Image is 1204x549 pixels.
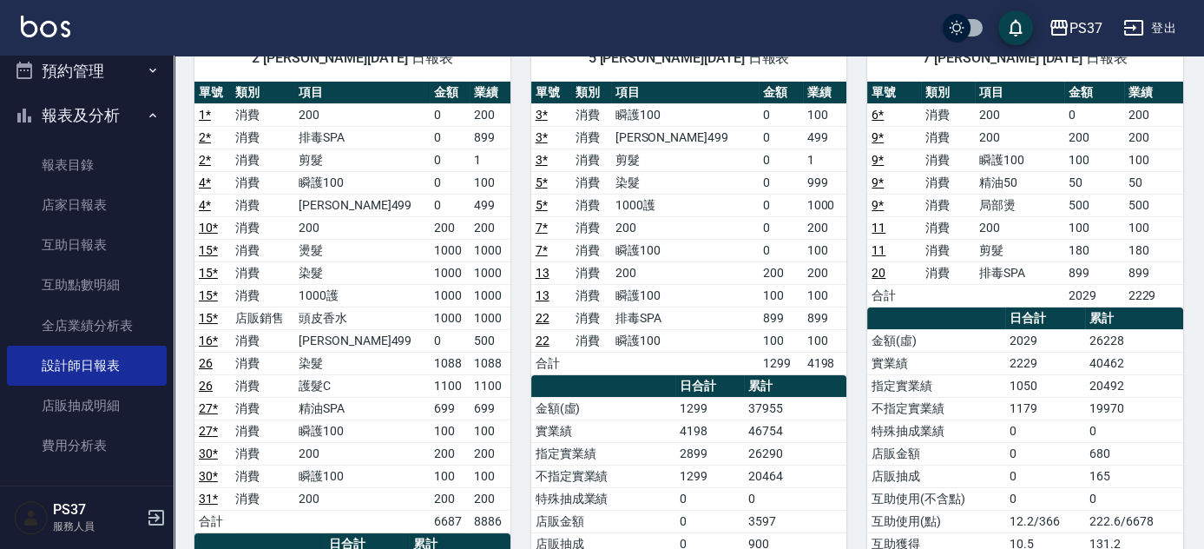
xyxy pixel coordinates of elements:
a: 11 [872,221,885,235]
td: 消費 [921,171,975,194]
td: 消費 [571,239,611,261]
a: 設計師日報表 [7,346,167,386]
td: 消費 [571,216,611,239]
td: 100 [803,284,847,307]
th: 日合計 [675,375,744,398]
td: 26228 [1085,329,1183,352]
td: 1000 [470,307,510,329]
td: 500 [1124,194,1183,216]
td: 100 [430,465,470,487]
td: 燙髮 [294,239,430,261]
td: 20464 [744,465,846,487]
td: 指定實業績 [531,442,675,465]
span: 7 [PERSON_NAME] [DATE] 日報表 [888,50,1162,67]
td: 消費 [921,216,975,239]
td: 消費 [921,149,975,171]
td: 0 [430,149,470,171]
a: 互助點數明細 [7,265,167,305]
td: 100 [470,420,510,442]
td: 899 [759,307,803,329]
td: 1100 [430,374,470,397]
td: 消費 [231,465,294,487]
td: 37955 [744,397,846,420]
td: 瞬護100 [975,149,1064,171]
span: 2 [PERSON_NAME][DATE] 日報表 [215,50,490,67]
th: 累計 [744,375,846,398]
td: 消費 [231,442,294,465]
span: 5 [PERSON_NAME][DATE] 日報表 [552,50,826,67]
td: 合計 [531,352,571,374]
td: 200 [470,103,510,126]
td: 瞬護100 [611,103,759,126]
h5: PS37 [53,501,141,519]
td: 消費 [231,126,294,149]
td: 消費 [571,329,611,352]
td: 20492 [1085,374,1183,397]
a: 26 [199,379,213,393]
th: 業績 [470,82,510,104]
td: 1000 [430,284,470,307]
a: 報表目錄 [7,145,167,185]
td: 0 [759,171,803,194]
td: 200 [294,442,430,465]
td: 200 [1124,126,1183,149]
td: 消費 [231,103,294,126]
td: 金額(虛) [867,329,1005,352]
td: 局部燙 [975,194,1064,216]
td: 0 [759,194,803,216]
button: 預約管理 [7,49,167,94]
td: 899 [470,126,510,149]
td: 8886 [470,510,510,532]
td: 1000 [430,261,470,284]
img: Person [14,500,49,535]
td: 染髮 [294,352,430,374]
td: 店販抽成 [867,465,1005,487]
td: 消費 [571,261,611,284]
td: 剪髮 [611,149,759,171]
td: 0 [430,126,470,149]
td: 2229 [1005,352,1085,374]
td: 0 [1085,487,1183,510]
td: 店販金額 [531,510,675,532]
a: 互助日報表 [7,225,167,265]
th: 金額 [1064,82,1123,104]
td: 200 [294,103,430,126]
td: 排毒SPA [611,307,759,329]
table: a dense table [867,82,1183,308]
td: 護髮C [294,374,430,397]
td: 40462 [1085,352,1183,374]
td: 200 [611,216,759,239]
button: 客戶管理 [7,473,167,519]
p: 服務人員 [53,519,141,534]
table: a dense table [531,82,847,375]
td: 瞬護100 [611,284,759,307]
button: 登出 [1116,12,1183,44]
div: PS37 [1069,17,1102,39]
td: 店販金額 [867,442,1005,465]
td: 180 [1124,239,1183,261]
td: 互助使用(不含點) [867,487,1005,510]
td: 0 [759,239,803,261]
td: 50 [1124,171,1183,194]
td: 瞬護100 [294,420,430,442]
td: 12.2/366 [1005,510,1085,532]
td: 0 [744,487,846,510]
td: 排毒SPA [294,126,430,149]
td: 消費 [231,216,294,239]
td: 1000 [470,284,510,307]
th: 類別 [571,82,611,104]
td: 200 [470,216,510,239]
td: 不指定實業績 [867,397,1005,420]
th: 單號 [531,82,571,104]
td: 100 [470,171,510,194]
td: 100 [1064,149,1123,171]
td: 200 [803,261,847,284]
td: 消費 [231,171,294,194]
td: 499 [470,194,510,216]
td: 特殊抽成業績 [531,487,675,510]
td: 1100 [470,374,510,397]
td: 0 [759,149,803,171]
td: 頭皮香水 [294,307,430,329]
td: 實業績 [531,420,675,442]
td: 合計 [867,284,921,307]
